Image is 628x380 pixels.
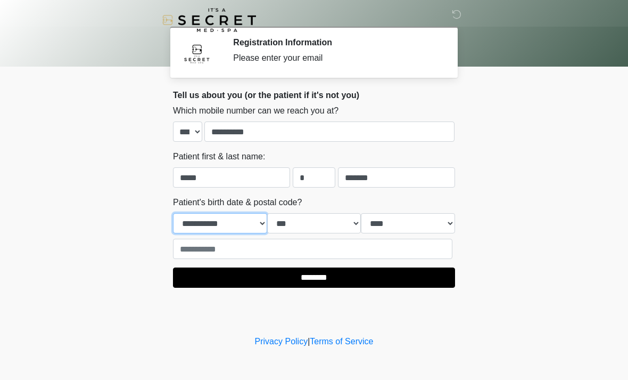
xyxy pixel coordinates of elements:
a: Privacy Policy [255,337,308,346]
div: Please enter your email [233,52,439,64]
label: Patient first & last name: [173,150,265,163]
img: It's A Secret Med Spa Logo [162,8,256,32]
label: Which mobile number can we reach you at? [173,104,338,117]
h2: Tell us about you (or the patient if it's not you) [173,90,455,100]
label: Patient's birth date & postal code? [173,196,302,209]
img: Agent Avatar [181,37,213,69]
h2: Registration Information [233,37,439,47]
a: Terms of Service [310,337,373,346]
a: | [308,337,310,346]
